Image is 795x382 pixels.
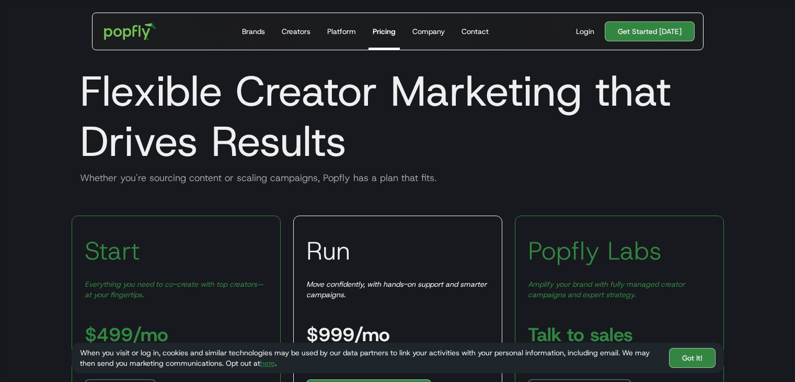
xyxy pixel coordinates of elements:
[306,325,390,344] h3: $999/mo
[605,21,695,41] a: Get Started [DATE]
[306,279,487,299] em: Move confidently, with hands-on support and smarter campaigns.
[238,13,269,50] a: Brands
[327,26,356,37] div: Platform
[462,26,489,37] div: Contact
[669,348,716,368] a: Got It!
[576,26,594,37] div: Login
[97,16,164,47] a: home
[242,26,265,37] div: Brands
[572,26,598,37] a: Login
[72,172,724,184] div: Whether you're sourcing content or scaling campaigns, Popfly has a plan that fits.
[278,13,315,50] a: Creators
[528,235,662,266] h3: Popfly Labs
[306,235,350,266] h3: Run
[85,325,168,344] h3: $499/mo
[412,26,445,37] div: Company
[72,66,724,166] h1: Flexible Creator Marketing that Drives Results
[528,279,685,299] em: Amplify your brand with fully managed creator campaigns and expert strategy.
[368,13,400,50] a: Pricing
[80,347,661,368] div: When you visit or log in, cookies and similar technologies may be used by our data partners to li...
[260,358,275,368] a: here
[457,13,493,50] a: Contact
[282,26,310,37] div: Creators
[85,279,263,299] em: Everything you need to co-create with top creators—at your fingertips.
[528,325,633,344] h3: Talk to sales
[408,13,449,50] a: Company
[85,235,140,266] h3: Start
[323,13,360,50] a: Platform
[373,26,396,37] div: Pricing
